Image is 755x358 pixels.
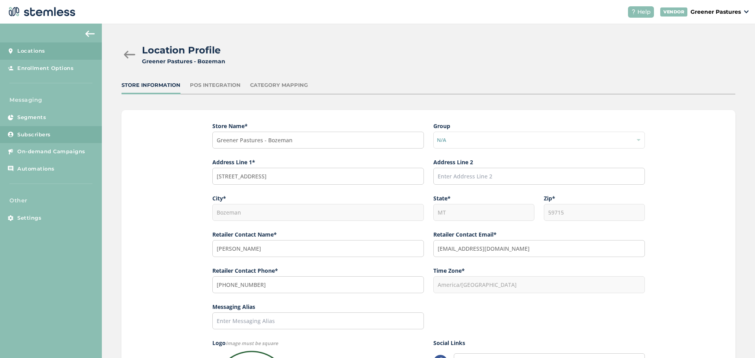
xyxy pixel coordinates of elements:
[212,339,424,347] label: Logo
[17,114,46,121] span: Segments
[212,312,424,329] input: Enter Messaging Alias
[433,122,645,130] label: Group
[631,9,636,14] img: icon-help-white-03924b79.svg
[85,31,95,37] img: icon-arrow-back-accent-c549486e.svg
[17,148,85,156] span: On-demand Campaigns
[637,8,651,16] span: Help
[212,194,424,202] label: City
[433,266,645,275] label: Time Zone
[691,8,741,16] p: Greener Pastures
[17,165,55,173] span: Automations
[212,240,424,257] input: Enter Contact Name
[212,230,424,239] label: Retailer Contact Name
[212,303,424,311] label: Messaging Alias
[433,168,645,185] input: Enter Address Line 2
[660,7,687,17] div: VENDOR
[212,276,424,293] input: (XXX) XXX-XXXX
[544,194,645,202] label: Zip
[142,43,221,57] h2: Location Profile
[433,240,645,257] input: Enter Contact Email
[226,340,278,347] span: Image must be square
[212,122,424,130] label: Store Name
[122,81,180,89] div: Store Information
[716,320,755,358] iframe: Chat Widget
[250,81,308,89] div: Category Mapping
[190,81,241,89] div: POS Integration
[17,214,41,222] span: Settings
[433,158,645,166] label: Address Line 2
[433,230,645,239] label: Retailer Contact Email
[17,131,51,139] span: Subscribers
[212,168,424,185] input: Start typing
[212,158,424,166] label: Address Line 1*
[212,132,424,149] input: Enter Store Name
[17,64,74,72] span: Enrollment Options
[142,57,225,66] div: Greener Pastures - Bozeman
[212,266,424,275] label: Retailer Contact Phone*
[433,339,645,347] label: Social Links
[433,194,534,202] label: State
[17,47,45,55] span: Locations
[744,10,749,13] img: icon_down-arrow-small-66adaf34.svg
[6,4,75,20] img: logo-dark-0685b13c.svg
